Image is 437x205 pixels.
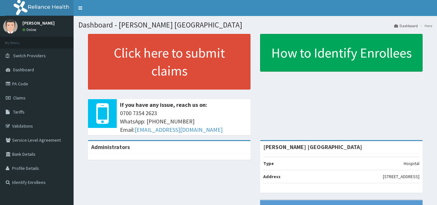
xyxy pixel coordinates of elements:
[263,174,281,179] b: Address
[88,34,250,90] a: Click here to submit claims
[91,143,130,151] b: Administrators
[78,21,432,29] h1: Dashboard - [PERSON_NAME] [GEOGRAPHIC_DATA]
[404,160,419,167] p: Hospital
[263,161,274,166] b: Type
[383,173,419,180] p: [STREET_ADDRESS]
[22,28,38,32] a: Online
[13,53,46,59] span: Switch Providers
[13,67,34,73] span: Dashboard
[13,95,26,101] span: Claims
[120,101,207,108] b: If you have any issue, reach us on:
[3,19,18,34] img: User Image
[13,109,25,115] span: Tariffs
[22,21,55,25] p: [PERSON_NAME]
[120,109,247,134] span: 0700 7354 2623 WhatsApp: [PHONE_NUMBER] Email:
[263,143,362,151] strong: [PERSON_NAME] [GEOGRAPHIC_DATA]
[418,23,432,28] li: Here
[394,23,418,28] a: Dashboard
[135,126,223,133] a: [EMAIL_ADDRESS][DOMAIN_NAME]
[260,34,423,72] a: How to Identify Enrollees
